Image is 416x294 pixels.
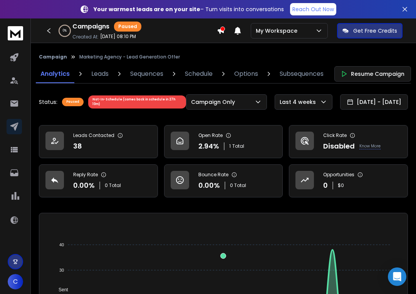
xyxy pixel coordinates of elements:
h1: Campaigns [72,22,109,31]
a: Opportunities0$0 [289,164,408,197]
a: Schedule [180,65,217,83]
p: Click Rate [323,132,347,139]
p: Bounce Rate [198,172,228,178]
p: Last 4 weeks [280,98,319,106]
button: Get Free Credits [337,23,403,38]
p: Leads Contacted [73,132,114,139]
button: C [8,274,23,289]
p: Opportunities [323,172,354,178]
strong: Your warmest leads are on your site [94,5,200,13]
p: Know More [359,143,381,149]
button: Resume Campaign [334,66,411,82]
button: Campaign [39,54,67,60]
div: Paused [62,98,84,106]
a: Bounce Rate0.00%0 Total [164,164,283,197]
p: Created At: [72,34,99,40]
p: 0 % [63,28,67,33]
a: Open Rate2.94%1Total [164,125,283,158]
a: Reach Out Now [290,3,336,15]
p: 0.00 % [73,180,95,191]
span: 1 [229,143,231,149]
a: Sequences [126,65,168,83]
div: Open Intercom Messenger [388,267,406,286]
p: Get Free Credits [353,27,397,35]
p: Subsequences [280,69,324,79]
tspan: 30 [59,268,64,272]
p: 0 Total [105,182,121,189]
a: Subsequences [275,65,328,83]
a: Options [230,65,263,83]
p: Disabled [323,141,355,152]
a: Reply Rate0.00%0 Total [39,164,158,197]
div: Paused [114,22,141,32]
img: logo [8,26,23,40]
p: 0 [323,180,328,191]
span: Total [232,143,244,149]
p: – Turn visits into conversations [94,5,284,13]
p: Reply Rate [73,172,98,178]
a: Click RateDisabledKnow More [289,125,408,158]
p: Status: [39,98,57,106]
tspan: 40 [59,242,64,247]
p: 0.00 % [198,180,220,191]
p: 38 [73,141,82,152]
p: 2.94 % [198,141,219,152]
p: Analytics [40,69,70,79]
p: $ 0 [338,182,344,189]
p: Reach Out Now [292,5,334,13]
p: Schedule [185,69,213,79]
a: Analytics [36,65,74,83]
p: Campaign Only [191,98,238,106]
p: Options [234,69,258,79]
p: Leads [91,69,109,79]
div: Not-In-Schedule (comes back in schedule in 27h 10m) [88,95,186,109]
p: 0 Total [230,182,246,189]
button: [DATE] - [DATE] [340,94,408,110]
p: Open Rate [198,132,223,139]
a: Leads Contacted38 [39,125,158,158]
a: Leads [87,65,113,83]
p: [DATE] 08:10 PM [100,33,136,40]
span: Sent [53,287,68,292]
p: Sequences [130,69,163,79]
p: My Workspace [256,27,300,35]
p: Marketing Agency - Lead Generation Offer [79,54,180,60]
